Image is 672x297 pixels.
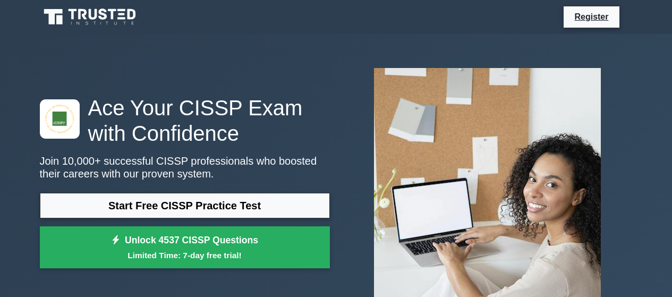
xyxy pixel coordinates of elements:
[40,155,330,180] p: Join 10,000+ successful CISSP professionals who boosted their careers with our proven system.
[53,249,317,261] small: Limited Time: 7-day free trial!
[40,193,330,218] a: Start Free CISSP Practice Test
[40,226,330,269] a: Unlock 4537 CISSP QuestionsLimited Time: 7-day free trial!
[40,95,330,146] h1: Ace Your CISSP Exam with Confidence
[568,10,615,23] a: Register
